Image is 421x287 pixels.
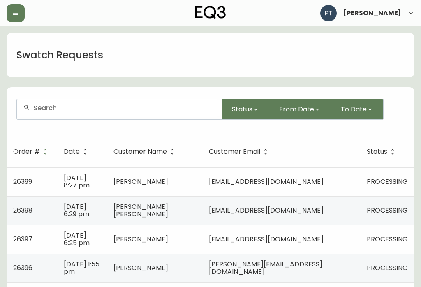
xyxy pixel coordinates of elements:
[113,263,168,273] span: [PERSON_NAME]
[367,234,408,244] span: PROCESSING
[64,149,80,154] span: Date
[209,259,322,276] span: [PERSON_NAME][EMAIL_ADDRESS][DOMAIN_NAME]
[13,149,40,154] span: Order #
[13,206,32,215] span: 26398
[13,263,32,273] span: 26396
[367,177,408,186] span: PROCESSING
[13,234,32,244] span: 26397
[367,149,387,154] span: Status
[64,259,99,276] span: [DATE] 1:55 pm
[331,99,384,120] button: To Date
[209,177,324,186] span: [EMAIL_ADDRESS][DOMAIN_NAME]
[279,104,314,114] span: From Date
[13,148,51,155] span: Order #
[64,202,89,219] span: [DATE] 6:29 pm
[209,149,260,154] span: Customer Email
[269,99,331,120] button: From Date
[209,148,271,155] span: Customer Email
[16,48,103,62] h1: Swatch Requests
[64,231,90,248] span: [DATE] 6:25 pm
[113,234,168,244] span: [PERSON_NAME]
[209,234,324,244] span: [EMAIL_ADDRESS][DOMAIN_NAME]
[195,6,226,19] img: logo
[222,99,269,120] button: Status
[367,263,408,273] span: PROCESSING
[33,104,215,112] input: Search
[13,177,32,186] span: 26399
[320,5,337,21] img: 986dcd8e1aab7847125929f325458823
[113,148,178,155] span: Customer Name
[209,206,324,215] span: [EMAIL_ADDRESS][DOMAIN_NAME]
[367,206,408,215] span: PROCESSING
[113,202,168,219] span: [PERSON_NAME] [PERSON_NAME]
[232,104,252,114] span: Status
[367,148,398,155] span: Status
[64,148,90,155] span: Date
[113,177,168,186] span: [PERSON_NAME]
[341,104,367,114] span: To Date
[64,173,90,190] span: [DATE] 8:27 pm
[113,149,167,154] span: Customer Name
[343,10,401,16] span: [PERSON_NAME]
